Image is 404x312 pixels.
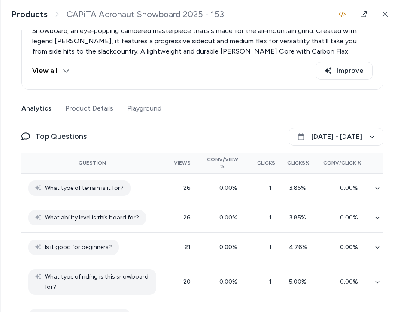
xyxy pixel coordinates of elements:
[340,184,361,192] span: 0.00 %
[44,242,112,252] span: Is it good for beginners?
[170,156,190,170] button: Views
[340,214,361,221] span: 0.00 %
[32,62,69,80] button: View all
[78,156,106,170] button: Question
[183,278,190,285] span: 20
[269,184,275,192] span: 1
[219,278,240,285] span: 0.00 %
[219,243,240,251] span: 0.00 %
[183,184,190,192] span: 26
[78,159,106,166] span: Question
[340,278,361,285] span: 0.00 %
[340,243,361,251] span: 0.00 %
[11,9,47,20] a: Products
[289,156,309,170] button: Clicks%
[257,159,275,166] span: Clicks
[44,272,149,292] span: What type of riding is this snowboard for?
[21,100,51,117] button: Analytics
[127,100,161,117] button: Playground
[32,15,372,87] p: [DOMAIN_NAME] | CAPiTA Snowboards > Blast off into the shred-o-sphere with the CAPiTA Aeronaut Sn...
[173,159,190,166] span: Views
[184,243,190,251] span: 21
[11,9,224,20] nav: breadcrumb
[44,183,123,193] span: What type of terrain is it for?
[287,159,309,166] span: Clicks%
[269,243,275,251] span: 1
[289,243,310,251] span: 4.76 %
[35,130,86,142] span: Top Questions
[204,156,240,170] button: Conv/View %
[315,62,372,80] button: Improve
[219,214,240,221] span: 0.00 %
[289,214,309,221] span: 3.85 %
[66,9,224,20] span: CAPiTA Aeronaut Snowboard 2025 - 153
[219,184,240,192] span: 0.00 %
[269,214,275,221] span: 1
[288,128,383,146] button: [DATE] - [DATE]
[323,159,361,166] span: Conv/Click %
[289,278,310,285] span: 5.00 %
[269,278,275,285] span: 1
[323,156,361,170] button: Conv/Click %
[65,100,113,117] button: Product Details
[254,156,275,170] button: Clicks
[289,184,309,192] span: 3.85 %
[183,214,190,221] span: 26
[44,213,139,223] span: What ability level is this board for?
